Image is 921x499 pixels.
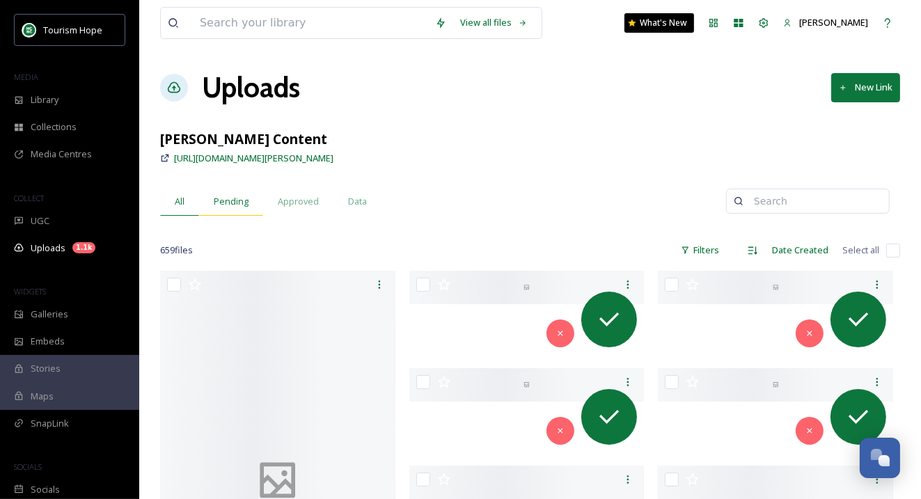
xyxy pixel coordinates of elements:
div: 1.1k [72,242,95,253]
input: Search [747,187,882,215]
span: 659 file s [160,244,193,257]
div: Filters [674,237,726,264]
button: New Link [831,73,900,102]
a: [PERSON_NAME] [776,9,875,36]
span: Socials [31,483,60,496]
span: Stories [31,362,61,375]
strong: [PERSON_NAME] Content [160,129,327,148]
span: [URL][DOMAIN_NAME][PERSON_NAME] [174,152,333,164]
span: Tourism Hope [43,24,102,36]
button: Open Chat [860,438,900,478]
span: UGC [31,214,49,228]
span: SOCIALS [14,461,42,472]
a: What's New [624,13,694,33]
div: Date Created [765,237,835,264]
span: Galleries [31,308,68,321]
span: Collections [31,120,77,134]
span: Data [348,195,367,208]
span: COLLECT [14,193,44,203]
span: All [175,195,184,208]
span: Media Centres [31,148,92,161]
span: MEDIA [14,72,38,82]
span: Uploads [31,241,65,255]
span: Approved [278,195,319,208]
span: WIDGETS [14,286,46,296]
a: Uploads [202,67,300,109]
span: [PERSON_NAME] [799,16,868,29]
span: Maps [31,390,54,403]
a: [URL][DOMAIN_NAME][PERSON_NAME] [174,150,333,166]
a: View all files [453,9,535,36]
img: logo.png [22,23,36,37]
span: Select all [842,244,879,257]
input: Search your library [193,8,428,38]
span: Library [31,93,58,106]
span: Embeds [31,335,65,348]
span: SnapLink [31,417,69,430]
span: Pending [214,195,249,208]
